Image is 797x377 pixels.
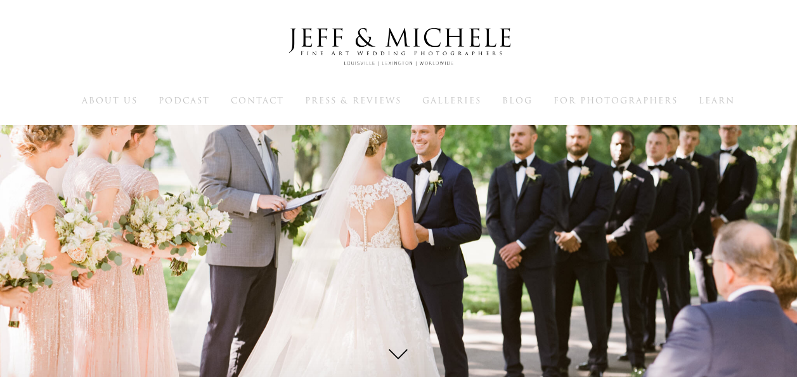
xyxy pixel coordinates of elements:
[422,95,481,107] span: Galleries
[82,95,138,106] a: About Us
[699,95,735,107] span: Learn
[159,95,210,107] span: Podcast
[305,95,401,107] span: Press & Reviews
[422,95,481,106] a: Galleries
[82,95,138,107] span: About Us
[272,16,526,78] img: Louisville Wedding Photographers - Jeff & Michele Wedding Photographers
[554,95,678,106] a: For Photographers
[231,95,284,107] span: Contact
[159,95,210,106] a: Podcast
[502,95,533,106] a: Blog
[699,95,735,106] a: Learn
[305,95,401,106] a: Press & Reviews
[231,95,284,106] a: Contact
[554,95,678,107] span: For Photographers
[502,95,533,107] span: Blog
